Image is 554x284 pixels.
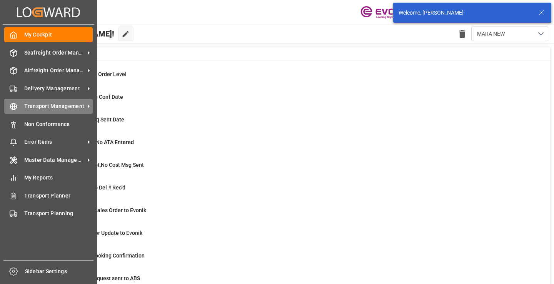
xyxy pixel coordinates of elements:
button: open menu [471,27,548,41]
span: MARA NEW [477,30,505,38]
a: Non Conformance [4,116,93,131]
a: Transport Planning [4,206,93,221]
a: 32ABS: No Init Bkg Conf DateShipment [39,93,541,109]
span: Airfreight Order Management [24,66,85,75]
span: Error Sales Order Update to Evonik [58,230,142,236]
span: Transport Management [24,102,85,110]
a: 0Error on Initial Sales Order to EvonikShipment [39,206,541,223]
span: My Reports [24,174,93,182]
span: Master Data Management [24,156,85,164]
a: 4ETD < 3 Days,No Del # Rec'dShipment [39,184,541,200]
span: Delivery Management [24,85,85,93]
a: 3ETA > 10 Days , No ATA EnteredShipment [39,138,541,154]
a: My Cockpit [4,27,93,42]
span: ETD>3 Days Past,No Cost Msg Sent [58,162,144,168]
span: Pending Bkg Request sent to ABS [58,275,140,281]
a: 21ABS: Missing Booking ConfirmationShipment [39,252,541,268]
a: 0MOT Missing at Order LevelSales Order-IVPO [39,70,541,86]
span: Error on Initial Sales Order to Evonik [58,207,146,213]
span: Non Conformance [24,120,93,128]
a: 0Error Sales Order Update to EvonikShipment [39,229,541,245]
a: 20ABS: No Bkg Req Sent DateShipment [39,116,541,132]
span: My Cockpit [24,31,93,39]
span: ABS: Missing Booking Confirmation [58,252,145,259]
a: My Reports [4,170,93,185]
span: Transport Planner [24,192,93,200]
a: Transport Planner [4,188,93,203]
span: Seafreight Order Management [24,49,85,57]
a: 19ETD>3 Days Past,No Cost Msg SentShipment [39,161,541,177]
div: Welcome, [PERSON_NAME] [399,9,531,17]
img: Evonik-brand-mark-Deep-Purple-RGB.jpeg_1700498283.jpeg [360,6,410,19]
span: Hello [PERSON_NAME]! [32,27,114,41]
span: Error Items [24,138,85,146]
span: Sidebar Settings [25,267,94,276]
span: Transport Planning [24,209,93,218]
